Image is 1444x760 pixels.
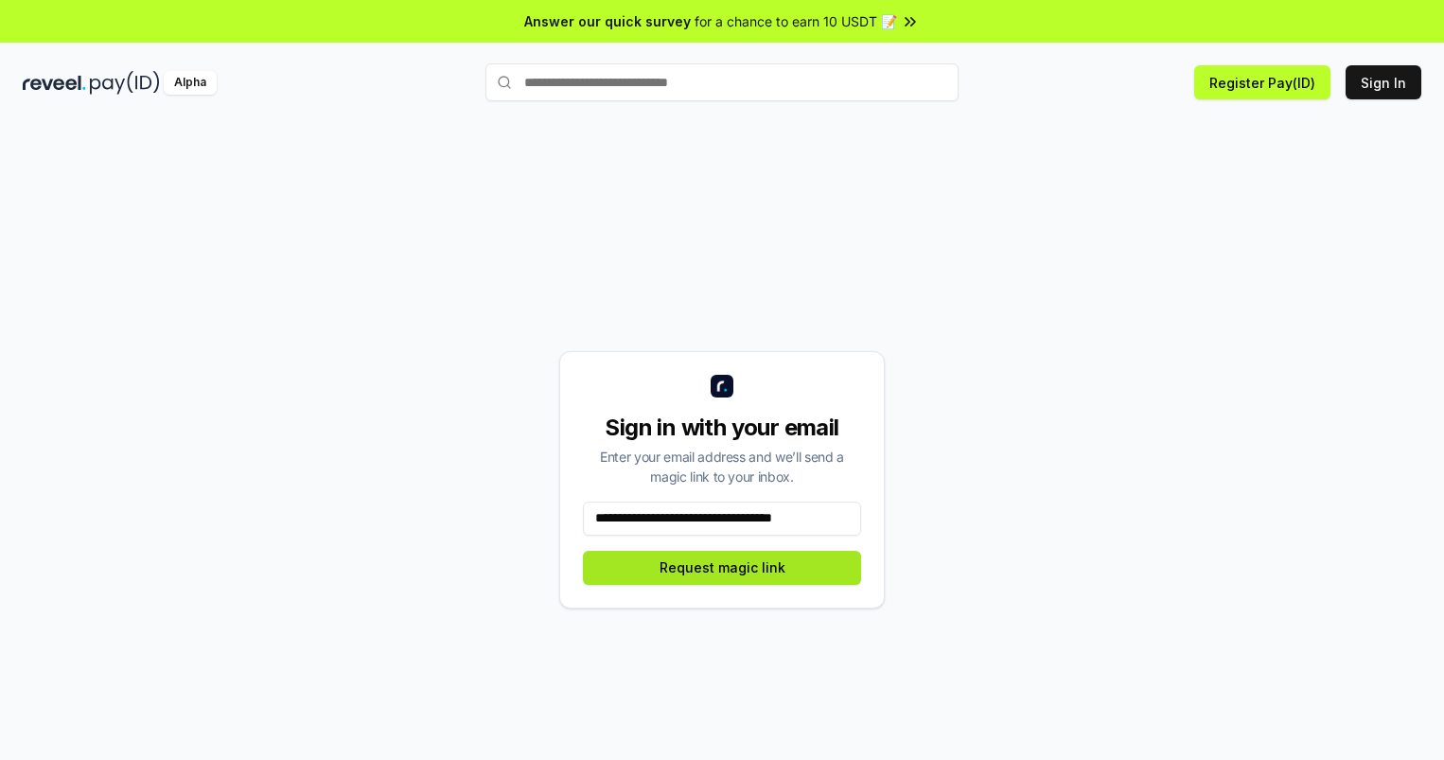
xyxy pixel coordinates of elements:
div: Sign in with your email [583,413,861,443]
button: Request magic link [583,551,861,585]
button: Sign In [1346,65,1421,99]
div: Alpha [164,71,217,95]
span: for a chance to earn 10 USDT 📝 [695,11,897,31]
div: Enter your email address and we’ll send a magic link to your inbox. [583,447,861,486]
button: Register Pay(ID) [1194,65,1330,99]
img: logo_small [711,375,733,398]
span: Answer our quick survey [524,11,691,31]
img: pay_id [90,71,160,95]
img: reveel_dark [23,71,86,95]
